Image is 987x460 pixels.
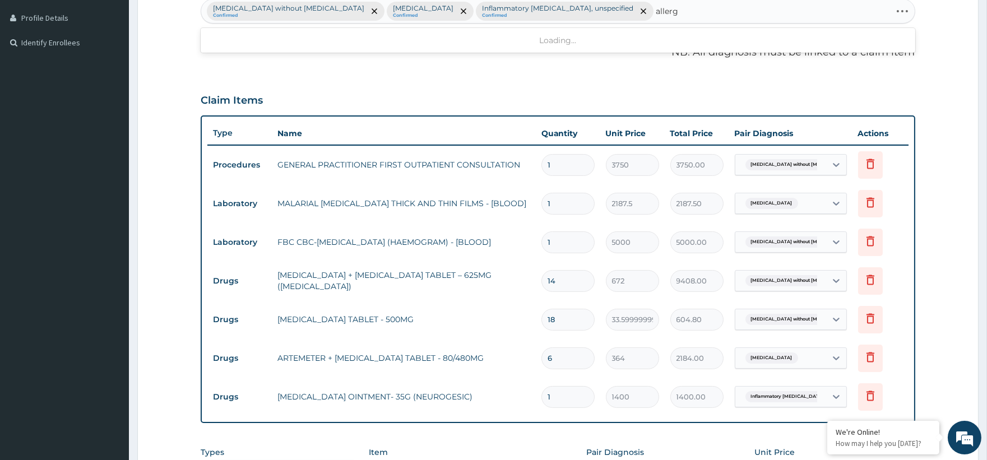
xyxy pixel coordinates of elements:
label: Types [201,448,224,457]
th: Name [272,122,535,145]
td: [MEDICAL_DATA] + [MEDICAL_DATA] TABLET – 625MG ([MEDICAL_DATA]) [272,264,535,298]
div: We're Online! [836,427,931,437]
img: d_794563401_company_1708531726252_794563401 [21,56,45,84]
div: Chat with us now [58,63,188,77]
th: Pair Diagnosis [729,122,852,145]
label: Item [369,447,388,458]
td: Drugs [207,271,272,291]
span: remove selection option [458,6,469,16]
span: [MEDICAL_DATA] [745,198,798,209]
span: Inflammatory [MEDICAL_DATA]... [745,391,833,402]
textarea: Type your message and hit 'Enter' [6,306,214,345]
span: [MEDICAL_DATA] [745,352,798,364]
span: [MEDICAL_DATA] without [MEDICAL_DATA] [745,275,859,286]
p: [MEDICAL_DATA] without [MEDICAL_DATA] [213,4,364,13]
td: FBC CBC-[MEDICAL_DATA] (HAEMOGRAM) - [BLOOD] [272,231,535,253]
small: Confirmed [393,13,453,18]
td: [MEDICAL_DATA] OINTMENT- 35G (NEUROGESIC) [272,385,535,408]
p: Inflammatory [MEDICAL_DATA], unspecified [482,4,633,13]
p: How may I help you today? [836,439,931,448]
td: Laboratory [207,232,272,253]
th: Total Price [665,122,729,145]
span: remove selection option [369,6,379,16]
td: GENERAL PRACTITIONER FIRST OUTPATIENT CONSULTATION [272,154,535,176]
div: Minimize live chat window [184,6,211,32]
span: remove selection option [638,6,648,16]
p: [MEDICAL_DATA] [393,4,453,13]
th: Type [207,123,272,143]
small: Confirmed [482,13,633,18]
label: Pair Diagnosis [586,447,644,458]
span: [MEDICAL_DATA] without [MEDICAL_DATA] [745,314,859,325]
label: Unit Price [754,447,795,458]
td: Drugs [207,387,272,407]
td: Laboratory [207,193,272,214]
td: MALARIAL [MEDICAL_DATA] THICK AND THIN FILMS - [BLOOD] [272,192,535,215]
span: [MEDICAL_DATA] without [MEDICAL_DATA] [745,159,859,170]
span: [MEDICAL_DATA] without [MEDICAL_DATA] [745,236,859,248]
div: Loading... [201,30,915,50]
th: Quantity [536,122,600,145]
td: Drugs [207,348,272,369]
th: Unit Price [600,122,665,145]
td: ARTEMETER + [MEDICAL_DATA] TABLET - 80/480MG [272,347,535,369]
h3: Claim Items [201,95,263,107]
span: We're online! [65,141,155,254]
td: Drugs [207,309,272,330]
small: Confirmed [213,13,364,18]
td: [MEDICAL_DATA] TABLET - 500MG [272,308,535,331]
td: Procedures [207,155,272,175]
th: Actions [852,122,909,145]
